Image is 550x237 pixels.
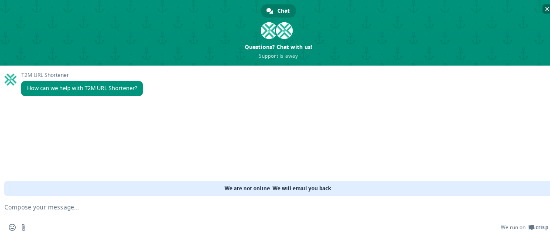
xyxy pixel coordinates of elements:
a: We run onCrisp [501,224,548,231]
span: We are not online. We will email you back. [225,181,332,196]
span: How can we help with T2M URL Shortener? [27,84,137,92]
span: Crisp [536,224,548,231]
span: Send a file [20,224,27,231]
span: T2M URL Shortener [21,72,143,78]
span: Chat [277,4,290,17]
div: Chat [261,4,296,17]
span: Insert an emoji [9,224,16,231]
textarea: Compose your message... [4,203,525,211]
span: We run on [501,224,526,231]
